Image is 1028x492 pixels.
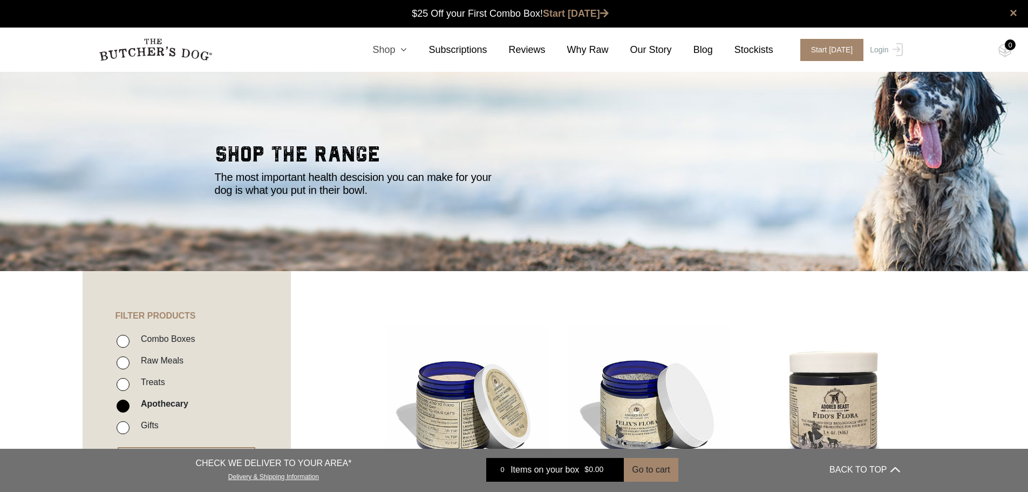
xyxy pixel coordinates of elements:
[584,466,603,474] bdi: 0.00
[135,353,183,368] label: Raw Meals
[800,39,864,61] span: Start [DATE]
[713,43,773,57] a: Stockists
[351,43,407,57] a: Shop
[624,458,678,482] button: Go to cart
[510,463,579,476] span: Items on your box
[584,466,589,474] span: $
[1010,6,1017,19] a: close
[789,39,868,61] a: Start [DATE]
[215,144,814,171] h2: shop the range
[83,271,291,321] h4: FILTER PRODUCTS
[135,396,188,411] label: Apothecary
[118,447,255,471] button: RESET FILTER
[135,418,159,433] label: Gifts
[546,43,609,57] a: Why Raw
[228,470,319,481] a: Delivery & Shipping Information
[407,43,487,57] a: Subscriptions
[385,325,548,489] img: Feline Gut Soothe for Cats 46g
[751,325,915,489] img: Fido’s Flora 80 g
[1005,39,1016,50] div: 0
[487,43,546,57] a: Reviews
[568,325,731,489] img: Felix’s Flora for Cats 40 g
[195,457,351,470] p: CHECK WE DELIVER TO YOUR AREA*
[609,43,672,57] a: Our Story
[494,464,510,475] div: 0
[867,39,902,61] a: Login
[829,457,900,483] button: BACK TO TOP
[486,458,624,482] a: 0 Items on your box $0.00
[215,171,501,197] p: The most important health descision you can make for your dog is what you put in their bowl.
[672,43,713,57] a: Blog
[998,43,1012,57] img: TBD_Cart-Empty.png
[135,332,195,346] label: Combo Boxes
[543,8,609,19] a: Start [DATE]
[135,375,165,389] label: Treats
